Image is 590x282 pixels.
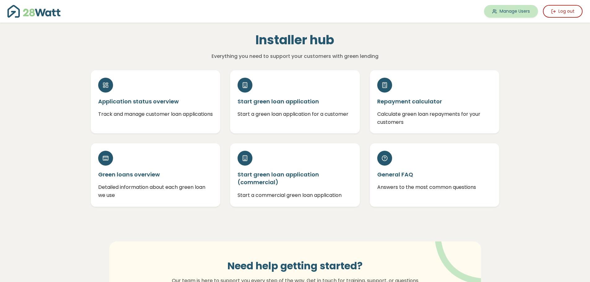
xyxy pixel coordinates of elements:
p: Track and manage customer loan applications [98,110,213,118]
p: Calculate green loan repayments for your customers [377,110,492,126]
a: Manage Users [484,5,538,18]
h5: Start green loan application (commercial) [238,171,352,186]
p: Everything you need to support your customers with green lending [160,52,430,60]
h5: Start green loan application [238,98,352,105]
p: Answers to the most common questions [377,183,492,191]
p: Start a green loan application for a customer [238,110,352,118]
h5: Repayment calculator [377,98,492,105]
h1: Installer hub [160,33,430,47]
h5: Green loans overview [98,171,213,178]
button: Log out [543,5,583,18]
p: Detailed information about each green loan we use [98,183,213,199]
h5: Application status overview [98,98,213,105]
img: 28Watt [7,5,60,18]
p: Start a commercial green loan application [238,191,352,199]
h3: Need help getting started? [168,260,422,272]
h5: General FAQ [377,171,492,178]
